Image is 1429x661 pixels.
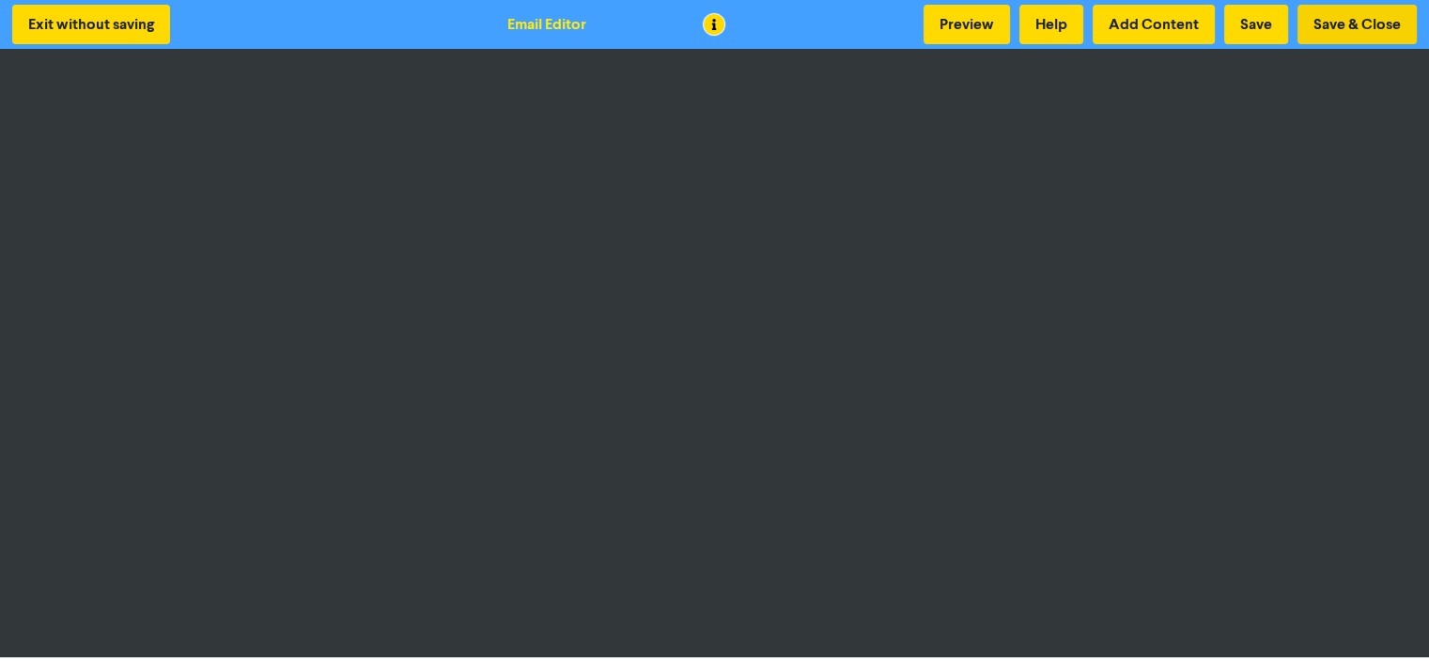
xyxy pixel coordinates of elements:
button: Exit without saving [12,5,170,44]
div: Email Editor [507,13,586,36]
button: Add Content [1093,5,1215,44]
button: Preview [924,5,1010,44]
button: Save & Close [1297,5,1417,44]
button: Save [1224,5,1288,44]
button: Help [1019,5,1083,44]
